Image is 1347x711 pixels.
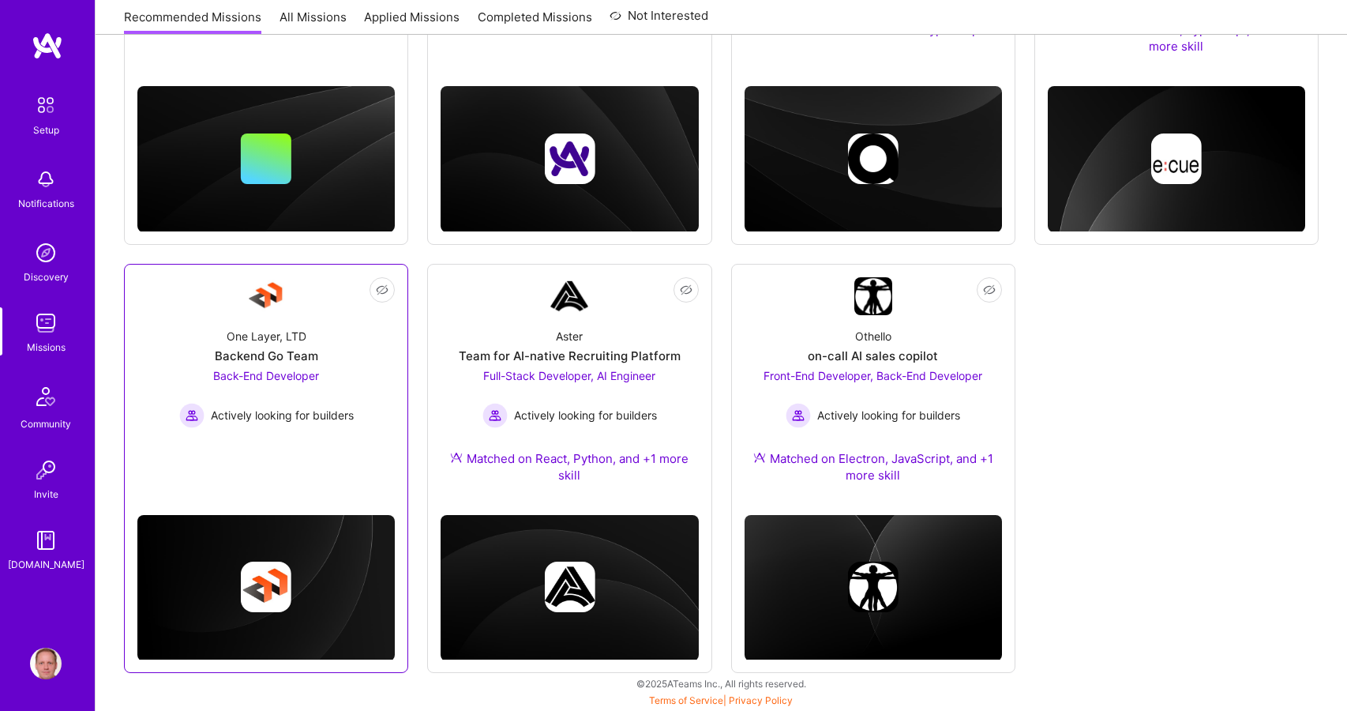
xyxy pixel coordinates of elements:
span: Actively looking for builders [211,407,354,423]
span: Actively looking for builders [817,407,960,423]
div: Matched on Electron, JavaScript, and +1 more skill [745,450,1002,483]
img: Company logo [848,562,899,612]
img: Ateam Purple Icon [753,451,766,464]
img: Invite [30,454,62,486]
div: Invite [34,486,58,502]
img: User Avatar [30,648,62,679]
div: Notifications [18,195,74,212]
a: Applied Missions [364,9,460,35]
i: icon EyeClosed [376,284,388,296]
div: © 2025 ATeams Inc., All rights reserved. [95,664,1347,703]
div: Discovery [24,269,69,285]
a: Recommended Missions [124,9,261,35]
div: Team for AI-native Recruiting Platform [459,348,681,364]
a: Terms of Service [649,694,723,706]
div: Matched on React, TypeScript, and +1 more skill [1048,21,1305,55]
img: Company logo [241,562,291,612]
img: cover [137,86,395,231]
img: cover [441,515,698,661]
img: Actively looking for builders [179,403,204,428]
img: Company Logo [247,277,285,315]
div: Matched on React, Python, and +1 more skill [441,450,698,483]
div: Othello [855,328,891,344]
span: Front-End Developer, Back-End Developer [764,369,982,382]
img: Ateam Purple Icon [450,451,463,464]
img: Community [27,378,65,416]
img: cover [1048,86,1305,232]
img: bell [30,164,62,195]
img: Company Logo [550,277,588,315]
img: cover [745,515,1002,661]
i: icon EyeClosed [983,284,996,296]
img: setup [29,88,62,122]
span: Back-End Developer [213,369,319,382]
img: Company logo [544,562,595,612]
a: Privacy Policy [729,694,793,706]
a: Not Interested [610,6,708,35]
img: Company logo [544,134,595,184]
div: Aster [556,328,583,344]
img: guide book [30,525,62,556]
img: discovery [30,237,62,269]
a: Completed Missions [478,9,592,35]
div: Community [21,416,71,432]
img: Company Logo [854,277,892,315]
a: Company LogoAsterTeam for AI-native Recruiting PlatformFull-Stack Developer, AI Engineer Actively... [441,277,698,502]
span: Full-Stack Developer, AI Engineer [483,369,655,382]
a: All Missions [280,9,347,35]
img: Company logo [1151,134,1202,184]
div: Backend Go Team [215,348,318,364]
div: Missions [27,339,66,355]
img: cover [745,86,1002,231]
img: logo [32,32,63,60]
img: cover [137,515,395,661]
div: Setup [33,122,59,138]
a: Company LogoOne Layer, LTDBackend Go TeamBack-End Developer Actively looking for buildersActively... [137,277,395,462]
img: cover [441,86,698,231]
img: Company logo [848,134,899,184]
img: teamwork [30,307,62,339]
img: Actively looking for builders [786,403,811,428]
span: | [649,694,793,706]
div: One Layer, LTD [227,328,306,344]
div: on-call AI sales copilot [808,348,938,364]
i: icon EyeClosed [680,284,692,296]
img: Actively looking for builders [482,403,508,428]
span: Actively looking for builders [514,407,657,423]
div: [DOMAIN_NAME] [8,556,84,573]
a: User Avatar [26,648,66,679]
a: Company LogoOthelloon-call AI sales copilotFront-End Developer, Back-End Developer Actively looki... [745,277,1002,502]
